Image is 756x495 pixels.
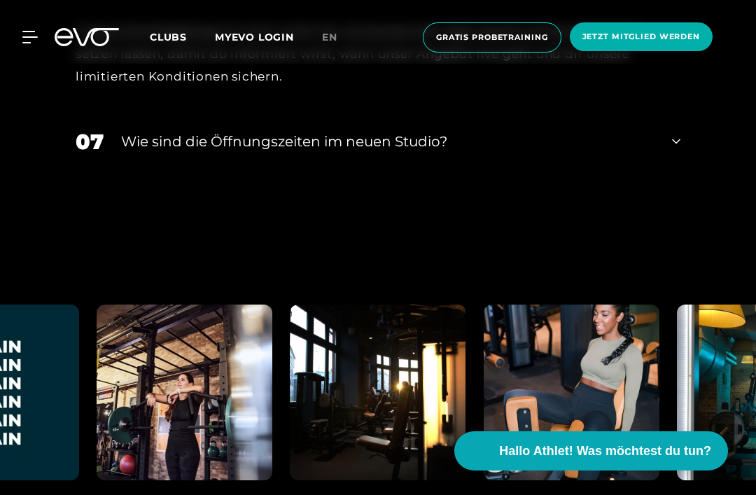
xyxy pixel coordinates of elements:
[499,442,711,461] span: Hallo Athlet! Was möchtest du tun?
[121,131,654,152] div: ​Wie sind die Öffnungszeiten im neuen Studio?
[150,31,187,43] span: Clubs
[566,22,717,53] a: Jetzt Mitglied werden
[322,31,337,43] span: en
[419,22,566,53] a: Gratis Probetraining
[97,305,272,480] img: evofitness instagram
[290,305,465,480] img: evofitness instagram
[582,31,700,43] span: Jetzt Mitglied werden
[150,30,215,43] a: Clubs
[215,31,294,43] a: MYEVO LOGIN
[454,431,728,470] button: Hallo Athlet! Was möchtest du tun?
[484,305,659,480] img: evofitness instagram
[76,126,104,158] div: 07
[436,32,548,43] span: Gratis Probetraining
[322,29,354,46] a: en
